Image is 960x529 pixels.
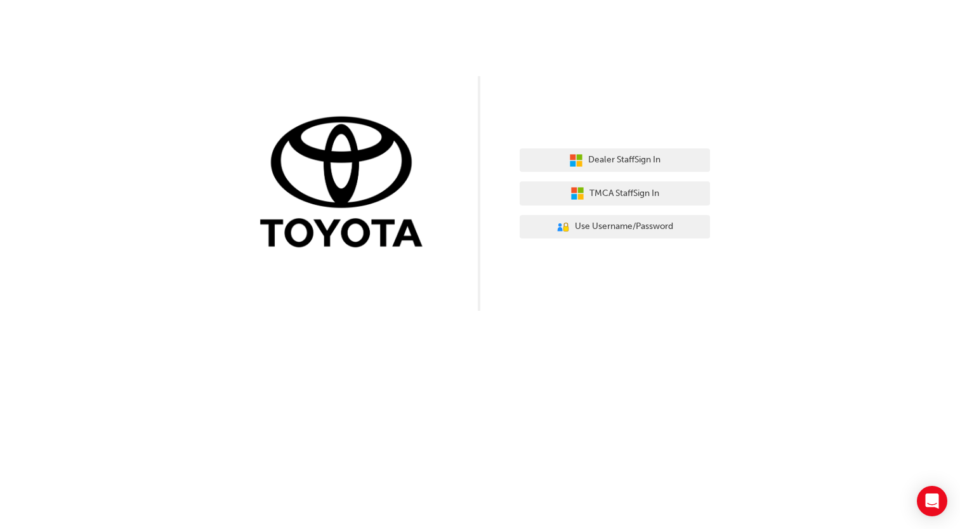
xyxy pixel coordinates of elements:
[520,215,710,239] button: Use Username/Password
[251,114,441,254] img: Trak
[575,219,673,234] span: Use Username/Password
[520,148,710,173] button: Dealer StaffSign In
[589,186,659,201] span: TMCA Staff Sign In
[917,486,947,516] div: Open Intercom Messenger
[588,153,661,167] span: Dealer Staff Sign In
[520,181,710,206] button: TMCA StaffSign In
